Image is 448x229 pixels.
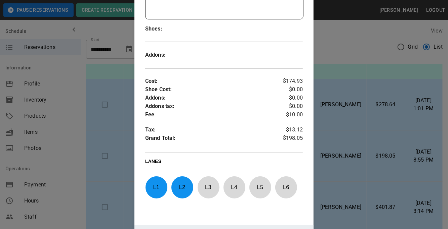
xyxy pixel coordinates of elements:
[277,111,303,119] p: $10.00
[277,94,303,102] p: $0.00
[223,179,245,195] p: L 4
[277,102,303,111] p: $0.00
[249,179,271,195] p: L 5
[171,179,193,195] p: L 2
[277,126,303,134] p: $13.12
[277,134,303,144] p: $198.05
[145,25,185,33] p: Shoes :
[145,102,277,111] p: Addons tax :
[145,179,167,195] p: L 1
[145,134,277,144] p: Grand Total :
[145,111,277,119] p: Fee :
[277,77,303,85] p: $174.93
[145,158,303,167] p: LANES
[197,179,219,195] p: L 3
[145,94,277,102] p: Addons :
[145,85,277,94] p: Shoe Cost :
[275,179,297,195] p: L 6
[277,85,303,94] p: $0.00
[145,126,277,134] p: Tax :
[145,77,277,85] p: Cost :
[145,51,185,59] p: Addons :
